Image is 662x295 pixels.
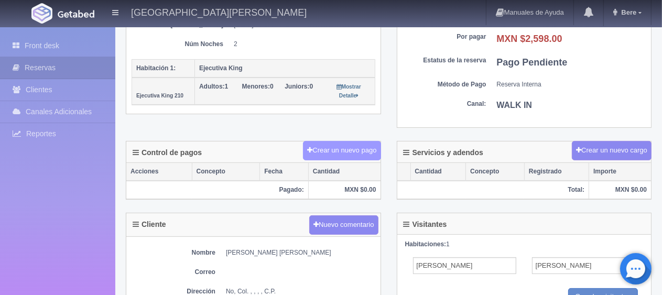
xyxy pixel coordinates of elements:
[285,83,313,90] span: 0
[126,181,308,199] th: Pagado:
[337,84,361,99] small: Mostrar Detalle
[31,3,52,24] img: Getabed
[260,163,309,181] th: Fecha
[403,56,486,65] dt: Estatus de la reserva
[397,181,589,199] th: Total:
[572,141,652,160] button: Crear un nuevo cargo
[337,83,361,99] a: Mostrar Detalle
[308,163,380,181] th: Cantidad
[497,34,562,44] b: MXN $2,598.00
[404,149,483,157] h4: Servicios y adendos
[195,59,375,78] th: Ejecutiva King
[410,163,466,181] th: Cantidad
[497,101,533,110] b: WALK IN
[131,5,307,18] h4: [GEOGRAPHIC_DATA][PERSON_NAME]
[136,64,176,72] b: Habitación 1:
[404,221,447,228] h4: Visitantes
[618,8,636,16] span: Bere
[405,241,447,248] strong: Habitaciones:
[234,40,367,49] dd: 2
[524,163,589,181] th: Registrado
[133,149,202,157] h4: Control de pagos
[413,257,516,274] input: Nombre del Adulto
[309,215,378,235] button: Nuevo comentario
[226,248,375,257] dd: [PERSON_NAME] [PERSON_NAME]
[405,240,644,249] div: 1
[126,163,192,181] th: Acciones
[58,10,94,18] img: Getabed
[132,268,215,277] dt: Correo
[242,83,270,90] strong: Menores:
[497,80,646,89] dd: Reserva Interna
[132,248,215,257] dt: Nombre
[242,83,274,90] span: 0
[285,83,309,90] strong: Juniors:
[589,181,651,199] th: MXN $0.00
[466,163,525,181] th: Concepto
[136,93,183,99] small: Ejecutiva King 210
[589,163,651,181] th: Importe
[497,57,568,68] b: Pago Pendiente
[403,80,486,89] dt: Método de Pago
[308,181,380,199] th: MXN $0.00
[133,221,166,228] h4: Cliente
[403,32,486,41] dt: Por pagar
[139,40,223,49] dt: Núm Noches
[532,257,635,274] input: Apellidos del Adulto
[199,83,225,90] strong: Adultos:
[199,83,228,90] span: 1
[192,163,260,181] th: Concepto
[303,141,381,160] button: Crear un nuevo pago
[403,100,486,108] dt: Canal:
